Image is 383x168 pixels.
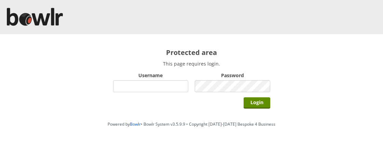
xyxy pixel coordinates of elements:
label: Password [195,72,270,79]
a: Bowlr [130,121,141,127]
h2: Protected area [113,48,270,57]
input: Login [244,97,270,109]
label: Username [113,72,189,79]
p: This page requires login. [113,60,270,67]
span: Powered by • Bowlr System v3.5.9.9 • Copyright [DATE]-[DATE] Bespoke 4 Business [108,121,275,127]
